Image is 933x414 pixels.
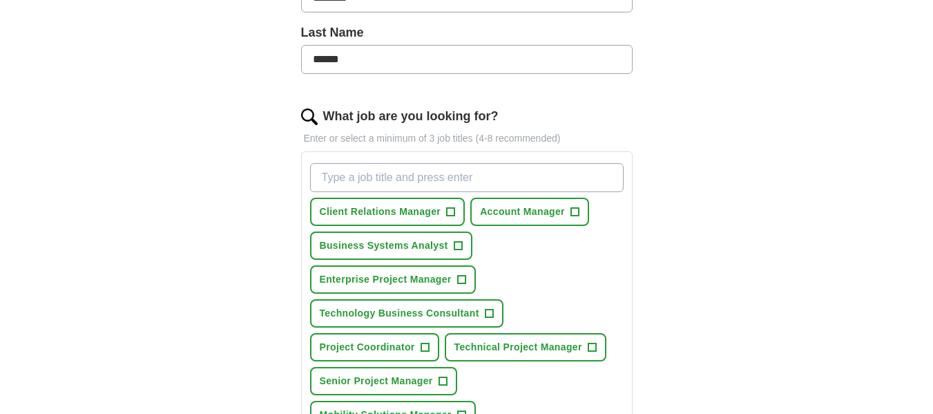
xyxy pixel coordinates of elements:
[301,109,318,125] img: search.png
[445,333,606,361] button: Technical Project Manager
[320,306,479,321] span: Technology Business Consultant
[320,340,415,355] span: Project Coordinator
[310,198,465,226] button: Client Relations Manager
[320,374,433,388] span: Senior Project Manager
[301,23,633,42] label: Last Name
[310,299,503,328] button: Technology Business Consultant
[470,198,589,226] button: Account Manager
[310,265,476,294] button: Enterprise Project Manager
[310,232,472,260] button: Business Systems Analyst
[310,163,624,192] input: Type a job title and press enter
[301,131,633,146] p: Enter or select a minimum of 3 job titles (4-8 recommended)
[310,367,457,395] button: Senior Project Manager
[320,272,452,287] span: Enterprise Project Manager
[310,333,439,361] button: Project Coordinator
[454,340,582,355] span: Technical Project Manager
[480,205,565,219] span: Account Manager
[323,107,499,126] label: What job are you looking for?
[320,205,441,219] span: Client Relations Manager
[320,238,448,253] span: Business Systems Analyst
